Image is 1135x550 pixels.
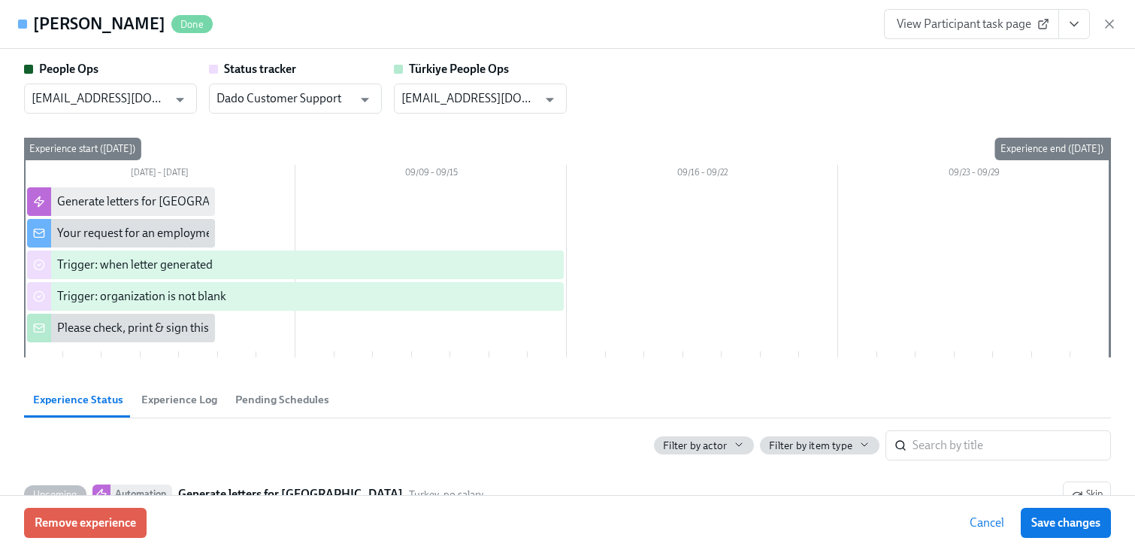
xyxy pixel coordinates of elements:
span: Turkey, no salary [409,488,483,502]
span: Filter by actor [663,439,727,453]
div: Automation [110,485,172,504]
div: Generate letters for [GEOGRAPHIC_DATA] [57,193,276,210]
strong: Status tracker [224,62,296,76]
div: Trigger: organization is not blank [57,288,226,305]
button: Cancel [959,508,1015,538]
span: Experience Status [33,391,123,409]
div: [DATE] – [DATE] [24,165,295,184]
a: View Participant task page [884,9,1059,39]
span: View Participant task page [897,17,1046,32]
span: Done [171,19,213,30]
div: Experience start ([DATE]) [23,138,141,160]
span: Pending Schedules [235,391,329,409]
button: Remove experience [24,508,147,538]
div: Your request for an employment verification letter is being processed [57,225,408,242]
h4: [PERSON_NAME] [33,13,165,35]
span: Save changes [1031,515,1100,530]
button: View task page [1058,9,1090,39]
div: 09/23 – 09/29 [838,165,1109,184]
button: Save changes [1021,508,1111,538]
strong: People Ops [39,62,98,76]
input: Search by title [913,430,1111,460]
div: 09/16 – 09/22 [567,165,838,184]
span: Skip [1071,487,1103,502]
button: UpcomingAutomationGenerate letters for [GEOGRAPHIC_DATA]Turkey, no salaryWill run on[DATE]Pending... [1063,482,1111,507]
div: Please check, print & sign this employment confirmation letter for former employee {{ participant... [57,320,615,336]
span: Filter by item type [769,439,852,453]
span: Remove experience [35,515,136,530]
div: 09/09 – 09/15 [295,165,567,184]
button: Filter by actor [654,436,754,454]
button: Filter by item type [760,436,879,454]
strong: Generate letters for [GEOGRAPHIC_DATA] [178,485,403,503]
div: Trigger: when letter generated [57,257,213,273]
button: Open [538,88,561,111]
button: Open [168,88,192,111]
span: Cancel [970,515,1004,530]
button: Open [353,88,377,111]
strong: Türkiye People Ops [409,62,509,76]
div: Experience end ([DATE]) [994,138,1109,160]
span: Upcoming [24,489,86,500]
span: Experience Log [141,391,217,409]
